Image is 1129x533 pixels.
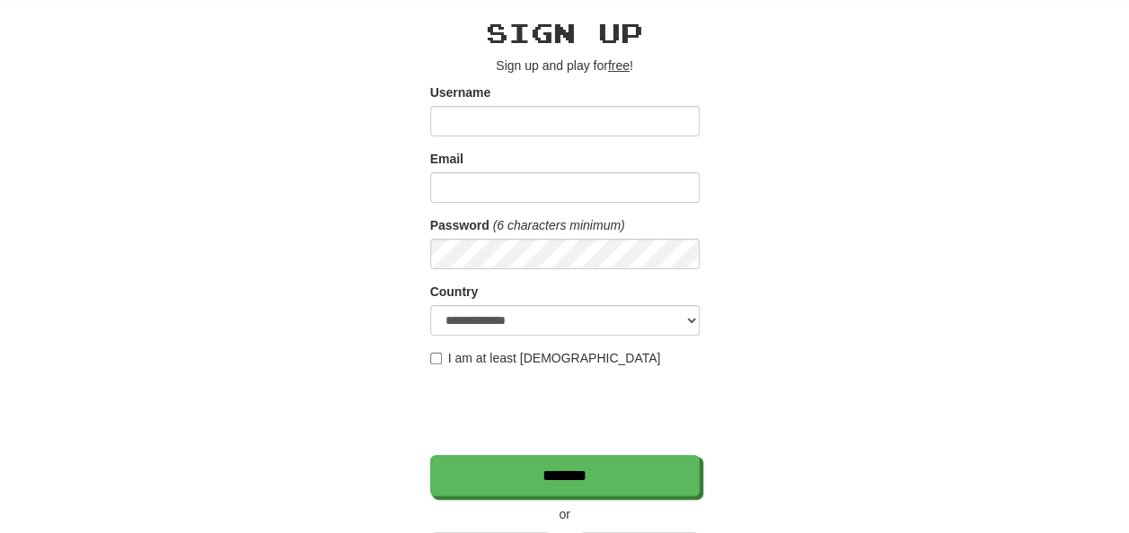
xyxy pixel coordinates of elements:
[430,353,442,364] input: I am at least [DEMOGRAPHIC_DATA]
[430,505,700,523] p: or
[493,218,625,232] em: (6 characters minimum)
[430,18,700,48] h2: Sign up
[430,349,661,367] label: I am at least [DEMOGRAPHIC_DATA]
[430,376,703,446] iframe: reCAPTCHA
[430,283,479,301] label: Country
[608,58,630,73] u: free
[430,57,700,74] p: Sign up and play for !
[430,216,490,234] label: Password
[430,150,463,168] label: Email
[430,83,491,101] label: Username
